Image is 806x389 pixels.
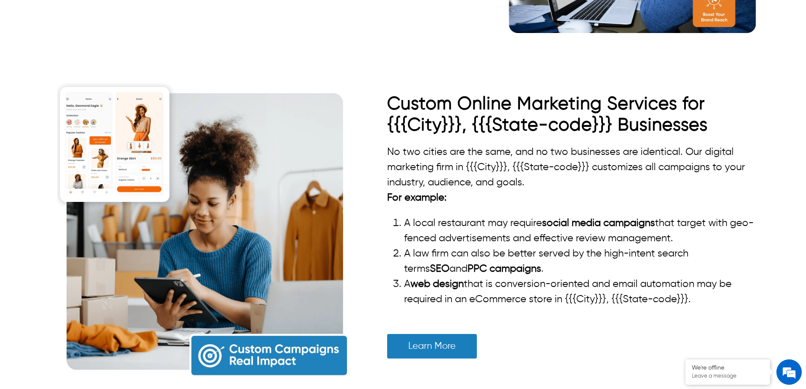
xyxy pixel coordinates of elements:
p: Leave a message [692,373,764,380]
div: Minimize live chat window [139,4,159,25]
a: PPC campaigns [468,264,541,274]
img: salesiqlogo_leal7QplfZFryJ6FIlVepeu7OftD7mt8q6exU6-34PB8prfIgodN67KcxXM9Y7JQ_.png [58,222,64,227]
a: social media campaigns [542,218,655,228]
span: We are offline. Please leave us a message. [18,107,148,192]
a: web design [410,279,464,289]
img: Custom Online Marketing Agency for Businesses [57,83,353,379]
img: logo_Zg8I0qSkbAqR2WFHt3p6CTuqpyXMFPubPcD2OT02zFN43Cy9FUNNG3NEPhM_Q1qe_.png [14,51,36,55]
textarea: Type your message and click 'Submit' [4,231,161,261]
a: Learn More [387,334,477,359]
li: A local restaurant may require that target with geo-fenced advertisements and effective review ma... [404,215,766,246]
strong: Custom Online Marketing Services for {{{City}}}, {{{State-code}}} Businesses [387,95,708,134]
strong: For example: [387,193,447,203]
li: A that is conversion-oriented and email automation may be required in an eCommerce store in {{{Ci... [404,276,766,307]
p: No two cities are the same, and no two businesses are identical. Our digital marketing firm in {{... [387,144,766,190]
div: We're offline [692,364,764,372]
div: Leave a message [44,47,142,58]
em: Submit [124,261,154,272]
em: Driven by SalesIQ [66,222,107,228]
a: SEO [430,264,449,274]
li: A law firm can also be better served by the high-intent search terms and . [404,246,766,276]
